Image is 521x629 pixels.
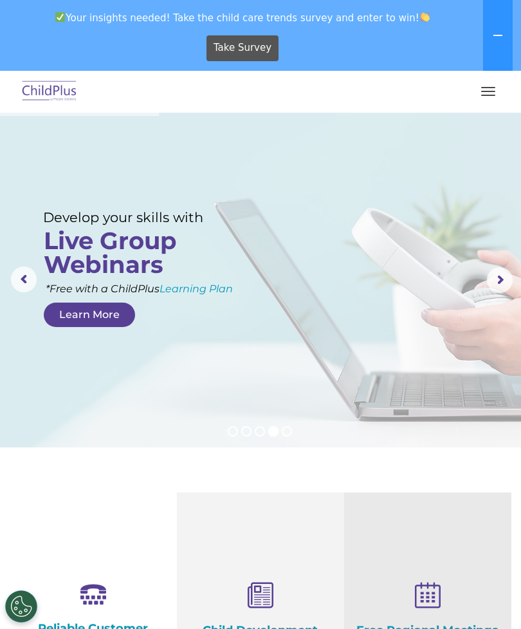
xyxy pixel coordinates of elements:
a: Learn More [44,303,135,327]
img: 👏 [420,12,430,22]
rs-layer: *Free with a ChildPlus [46,281,291,297]
rs-layer: Develop your skills with [43,209,214,225]
a: Learning Plan [160,283,233,295]
span: Your insights needed! Take the child care trends survey and enter to win! [5,5,480,30]
button: Cookies Settings [5,590,37,623]
img: ✅ [55,12,65,22]
span: Take Survey [214,37,271,59]
iframe: Chat Widget [304,490,521,629]
rs-layer: Live Group Webinars [44,229,203,276]
img: ChildPlus by Procare Solutions [19,77,80,107]
a: Take Survey [206,35,279,61]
